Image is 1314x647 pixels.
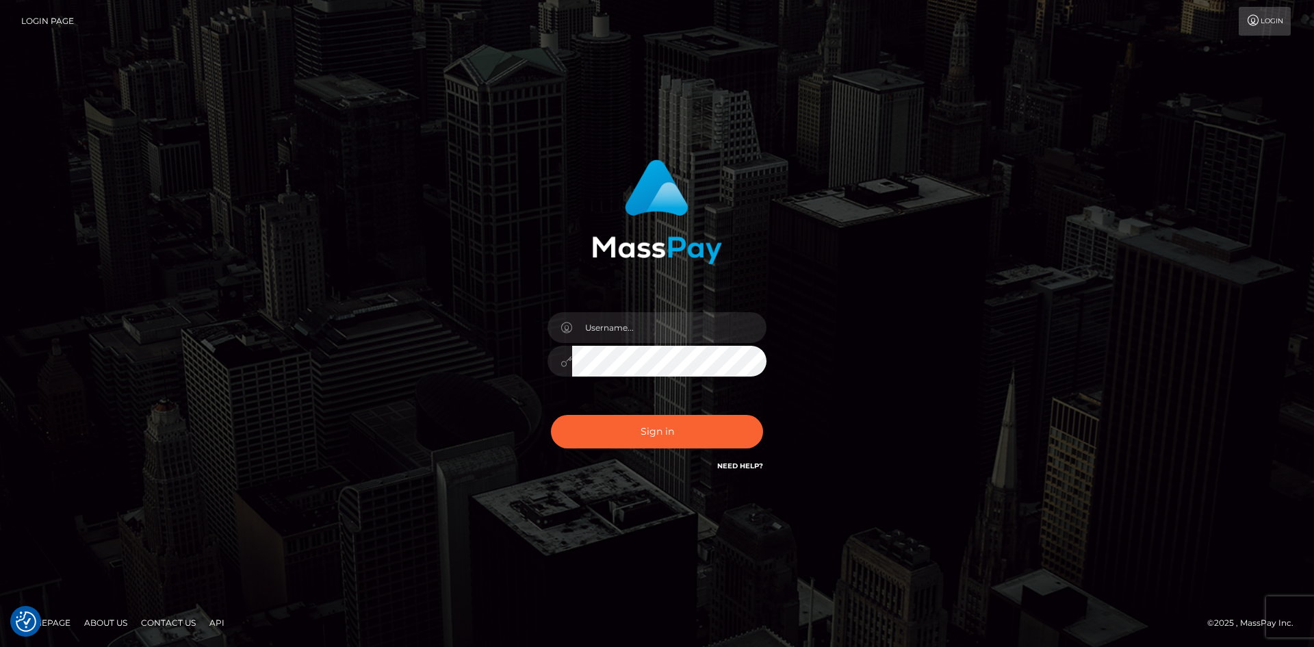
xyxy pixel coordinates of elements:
[136,612,201,633] a: Contact Us
[717,461,763,470] a: Need Help?
[592,160,722,264] img: MassPay Login
[16,611,36,632] button: Consent Preferences
[21,7,74,36] a: Login Page
[1239,7,1291,36] a: Login
[551,415,763,448] button: Sign in
[15,612,76,633] a: Homepage
[572,312,766,343] input: Username...
[79,612,133,633] a: About Us
[1207,616,1304,631] div: © 2025 , MassPay Inc.
[204,612,230,633] a: API
[16,611,36,632] img: Revisit consent button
